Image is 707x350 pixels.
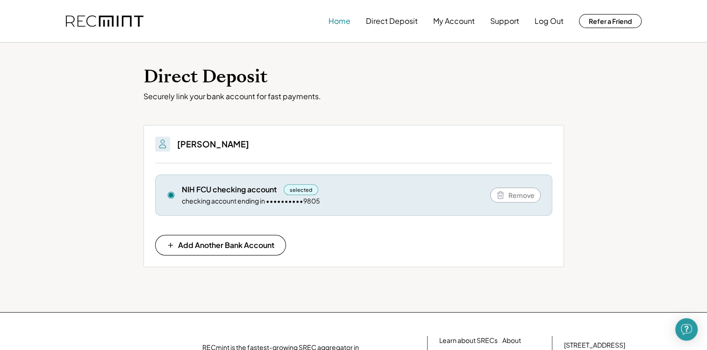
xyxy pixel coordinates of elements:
[66,15,143,27] img: recmint-logotype%403x.png
[535,12,564,30] button: Log Out
[490,12,519,30] button: Support
[439,336,498,345] a: Learn about SRECs
[155,235,286,255] button: Add Another Bank Account
[366,12,418,30] button: Direct Deposit
[433,12,475,30] button: My Account
[157,139,168,150] img: People.svg
[143,66,564,88] h1: Direct Deposit
[579,14,642,28] button: Refer a Friend
[177,139,249,149] h3: [PERSON_NAME]
[284,184,319,195] div: selected
[182,184,277,195] div: NIH FCU checking account
[329,12,350,30] button: Home
[675,318,698,341] div: Open Intercom Messenger
[564,341,625,350] div: [STREET_ADDRESS]
[490,188,541,203] button: Remove
[143,92,564,102] div: Securely link your bank account for fast payments.
[182,197,320,206] div: checking account ending in ••••••••••9805
[508,192,535,198] span: Remove
[178,241,274,249] span: Add Another Bank Account
[502,336,521,345] a: About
